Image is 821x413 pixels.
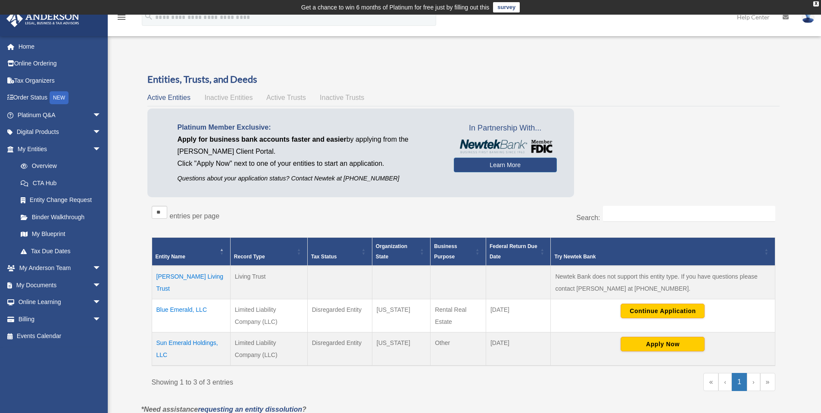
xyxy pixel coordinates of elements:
[311,254,337,260] span: Tax Status
[301,2,490,12] div: Get a chance to win 6 months of Platinum for free just by filling out this
[93,124,110,141] span: arrow_drop_down
[12,158,106,175] a: Overview
[93,311,110,328] span: arrow_drop_down
[718,373,732,391] a: Previous
[178,134,441,158] p: by applying from the [PERSON_NAME] Client Portal.
[152,238,230,266] th: Entity Name: Activate to invert sorting
[116,15,127,22] a: menu
[376,243,407,260] span: Organization State
[554,252,762,262] div: Try Newtek Bank
[93,140,110,158] span: arrow_drop_down
[307,332,372,366] td: Disregarded Entity
[178,158,441,170] p: Click "Apply Now" next to one of your entities to start an application.
[551,238,775,266] th: Try Newtek Bank : Activate to sort
[431,332,486,366] td: Other
[141,406,306,413] em: *Need assistance ?
[6,260,114,277] a: My Anderson Teamarrow_drop_down
[147,73,780,86] h3: Entities, Trusts, and Deeds
[6,294,114,311] a: Online Learningarrow_drop_down
[178,136,347,143] span: Apply for business bank accounts faster and easier
[12,242,110,260] a: Tax Due Dates
[93,106,110,124] span: arrow_drop_down
[372,332,430,366] td: [US_STATE]
[621,337,705,351] button: Apply Now
[703,373,718,391] a: First
[198,406,302,413] a: requesting an entity dissolution
[93,294,110,311] span: arrow_drop_down
[4,10,82,27] img: Anderson Advisors Platinum Portal
[230,238,307,266] th: Record Type: Activate to sort
[230,332,307,366] td: Limited Liability Company (LLC)
[230,299,307,332] td: Limited Liability Company (LLC)
[6,72,114,89] a: Tax Organizers
[178,173,441,184] p: Questions about your application status? Contact Newtek at [PHONE_NUMBER]
[454,158,557,172] a: Learn More
[266,94,306,101] span: Active Trusts
[12,174,110,192] a: CTA Hub
[802,11,815,23] img: User Pic
[6,276,114,294] a: My Documentsarrow_drop_down
[116,12,127,22] i: menu
[372,238,430,266] th: Organization State: Activate to sort
[50,91,69,104] div: NEW
[12,192,110,209] a: Entity Change Request
[6,124,114,141] a: Digital Productsarrow_drop_down
[576,214,600,221] label: Search:
[732,373,747,391] a: 1
[493,2,520,12] a: survey
[486,238,551,266] th: Federal Return Due Date: Activate to sort
[93,276,110,294] span: arrow_drop_down
[431,238,486,266] th: Business Purpose: Activate to sort
[307,238,372,266] th: Tax Status: Activate to sort
[6,89,114,107] a: Order StatusNEW
[372,299,430,332] td: [US_STATE]
[152,299,230,332] td: Blue Emerald, LLC
[434,243,457,260] span: Business Purpose
[230,266,307,299] td: Living Trust
[6,311,114,328] a: Billingarrow_drop_down
[144,12,153,21] i: search
[152,332,230,366] td: Sun Emerald Holdings, LLC
[621,304,705,318] button: Continue Application
[12,208,110,226] a: Binder Walkthrough
[6,140,110,158] a: My Entitiesarrow_drop_down
[6,106,114,124] a: Platinum Q&Aarrow_drop_down
[152,373,457,388] div: Showing 1 to 3 of 3 entries
[458,140,553,153] img: NewtekBankLogoSM.png
[156,254,185,260] span: Entity Name
[204,94,253,101] span: Inactive Entities
[6,328,114,345] a: Events Calendar
[486,299,551,332] td: [DATE]
[6,55,114,72] a: Online Ordering
[93,260,110,277] span: arrow_drop_down
[178,121,441,134] p: Platinum Member Exclusive:
[152,266,230,299] td: [PERSON_NAME] Living Trust
[12,226,110,243] a: My Blueprint
[307,299,372,332] td: Disregarded Entity
[320,94,364,101] span: Inactive Trusts
[6,38,114,55] a: Home
[431,299,486,332] td: Rental Real Estate
[813,1,819,6] div: close
[486,332,551,366] td: [DATE]
[490,243,537,260] span: Federal Return Due Date
[454,121,557,135] span: In Partnership With...
[147,94,190,101] span: Active Entities
[551,266,775,299] td: Newtek Bank does not support this entity type. If you have questions please contact [PERSON_NAME]...
[170,212,220,220] label: entries per page
[234,254,265,260] span: Record Type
